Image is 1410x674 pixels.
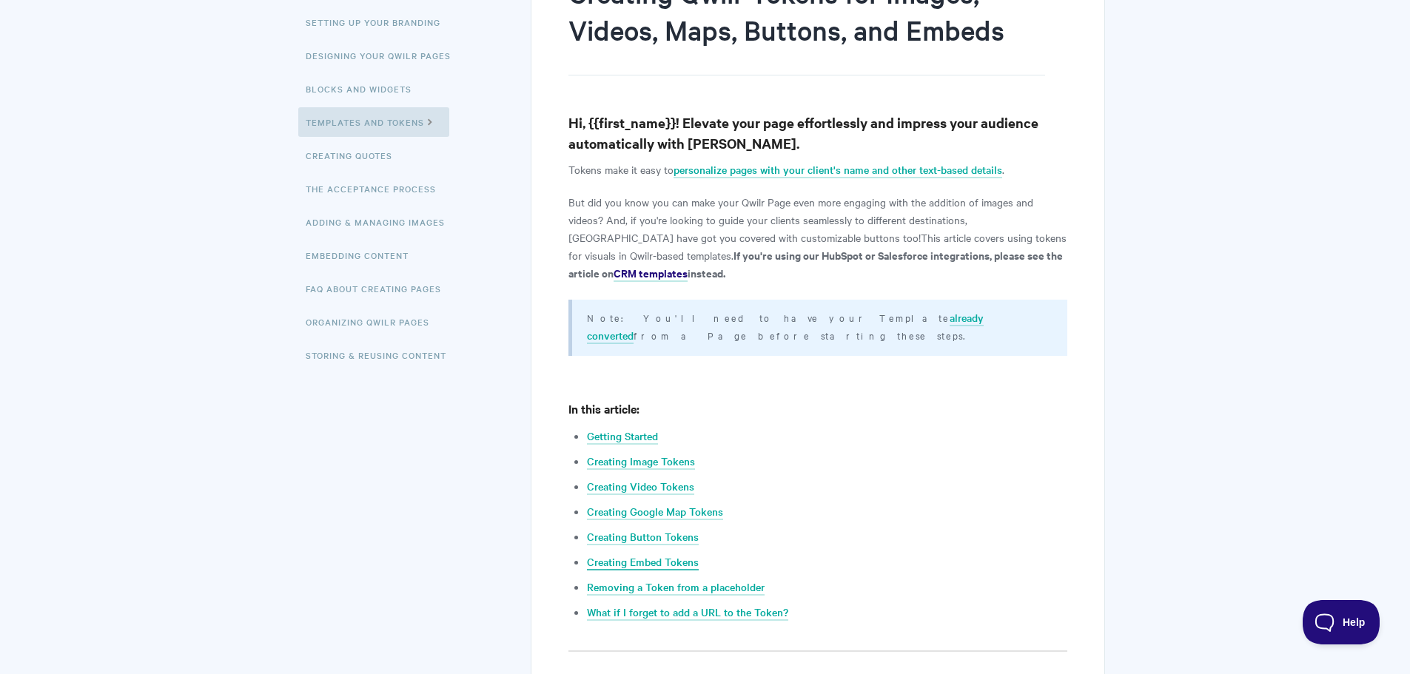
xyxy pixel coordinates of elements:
h3: Hi, {{first_name}}! Elevate your page effortlessly and impress your audience automatically with [... [568,112,1067,154]
p: But did you know you can make your Qwilr Page even more engaging with the addition of images and ... [568,193,1067,282]
a: FAQ About Creating Pages [306,274,452,303]
a: Creating Quotes [306,141,403,170]
a: The Acceptance Process [306,174,447,203]
a: Adding & Managing Images [306,207,456,237]
a: Designing Your Qwilr Pages [306,41,462,70]
a: Creating Embed Tokens [587,554,699,570]
a: Organizing Qwilr Pages [306,307,440,337]
a: Templates and Tokens [298,107,449,137]
a: Creating Image Tokens [587,454,695,470]
strong: instead. [688,265,725,280]
a: Blocks and Widgets [306,74,423,104]
a: What if I forget to add a URL to the Token? [587,604,788,621]
iframe: Toggle Customer Support [1303,600,1380,644]
a: Storing & Reusing Content [306,340,457,370]
a: Creating Video Tokens [587,479,694,495]
strong: In this article: [568,400,639,417]
a: Embedding Content [306,240,420,270]
p: Tokens make it easy to . [568,161,1067,178]
a: CRM templates [614,266,688,282]
strong: If you're using our HubSpot or Salesforce integrations, please see the article on [568,247,1063,280]
a: Setting up your Branding [306,7,451,37]
a: personalize pages with your client's name and other text-based details [674,162,1002,178]
a: Creating Button Tokens [587,529,699,545]
a: Creating Google Map Tokens [587,504,723,520]
strong: CRM templates [614,265,688,280]
a: already converted [587,310,984,344]
a: Removing a Token from a placeholder [587,579,765,596]
p: Note: You'll need to have your Template from a Page before starting these steps. [587,309,1048,344]
a: Getting Started [587,428,658,445]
